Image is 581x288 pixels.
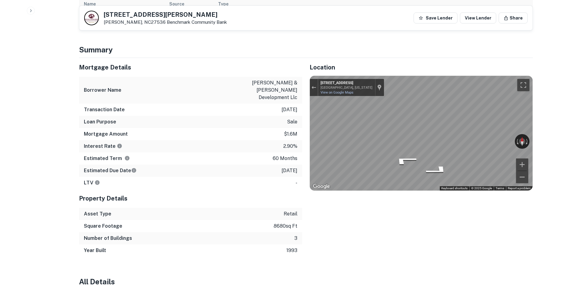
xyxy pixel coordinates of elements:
[517,79,529,91] button: Toggle fullscreen view
[471,187,492,190] span: © 2025 Google
[283,143,297,150] p: 2.90%
[310,76,533,190] div: Map
[84,130,128,138] h6: Mortgage Amount
[84,143,122,150] h6: Interest Rate
[84,179,100,187] h6: LTV
[525,134,529,149] button: Rotate clockwise
[415,163,460,177] path: Go Southeast, State Rd 1162
[287,118,297,126] p: sale
[84,118,116,126] h6: Loan Purpose
[296,179,297,187] p: -
[104,20,227,25] p: [PERSON_NAME], NC27536
[84,155,130,162] h6: Estimated Term
[79,63,302,72] h5: Mortgage Details
[516,171,528,183] button: Zoom out
[321,91,353,94] a: View on Google Maps
[382,153,427,167] path: Go Northwest, State Rd 1162
[310,83,318,91] button: Exit the Street View
[286,247,297,254] p: 1993
[311,183,332,190] a: Open this area in Google Maps (opens a new window)
[496,187,504,190] a: Terms
[282,106,297,113] p: [DATE]
[311,183,332,190] img: Google
[104,12,227,18] h5: [STREET_ADDRESS][PERSON_NAME]
[84,235,132,242] h6: Number of Buildings
[519,134,525,149] button: Reset the view
[242,79,297,101] p: [PERSON_NAME] & [PERSON_NAME] development llc
[131,168,137,173] svg: Estimate is based on a standard schedule for this type of loan.
[95,180,100,185] svg: LTVs displayed on the website are for informational purposes only and may be reported incorrectly...
[274,222,297,230] p: 8680 sq ft
[218,0,228,8] div: Type
[79,276,533,287] h4: All Details
[321,86,372,90] div: [GEOGRAPHIC_DATA], [US_STATE]
[84,87,121,94] h6: Borrower Name
[310,63,533,72] h5: Location
[516,158,528,171] button: Zoom in
[167,20,227,25] a: Benchmark Community Bank
[84,167,137,174] h6: Estimated Due Date
[84,222,122,230] h6: Square Footage
[294,235,297,242] p: 3
[441,186,468,190] button: Keyboard shortcuts
[499,12,528,23] button: Share
[551,239,581,268] iframe: Chat Widget
[377,84,382,91] a: Show location on map
[84,106,125,113] h6: Transaction Date
[282,167,297,174] p: [DATE]
[124,155,130,161] svg: Term is based on a standard schedule for this type of loan.
[515,134,519,149] button: Rotate counterclockwise
[84,247,106,254] h6: Year Built
[84,210,111,218] h6: Asset Type
[414,12,457,23] button: Save Lender
[321,81,372,86] div: [STREET_ADDRESS]
[273,155,297,162] p: 60 months
[310,76,533,190] div: Street View
[79,194,302,203] h5: Property Details
[460,12,496,23] a: View Lender
[117,143,122,149] svg: The interest rates displayed on the website are for informational purposes only and may be report...
[284,210,297,218] p: retail
[508,187,531,190] a: Report a problem
[79,44,533,55] h4: Summary
[284,130,297,138] p: $1.6m
[84,0,96,8] div: Name
[169,0,184,8] div: Source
